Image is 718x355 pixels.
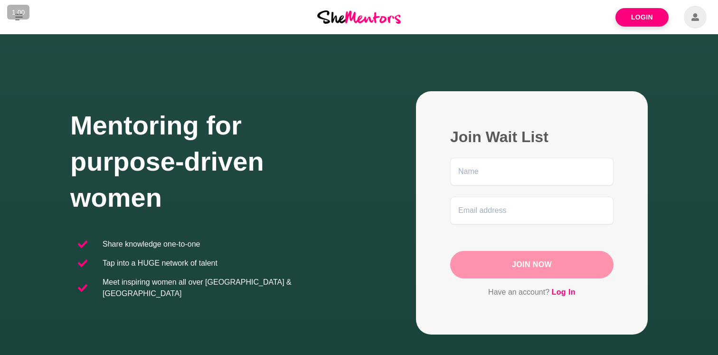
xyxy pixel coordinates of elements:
[450,286,614,298] p: Have an account?
[103,258,217,269] p: Tap into a HUGE network of talent
[70,107,359,216] h1: Mentoring for purpose-driven women
[552,286,576,298] a: Log In
[103,239,200,250] p: Share knowledge one-to-one
[450,197,614,224] input: Email address
[103,277,351,299] p: Meet inspiring women all over [GEOGRAPHIC_DATA] & [GEOGRAPHIC_DATA]
[450,158,614,185] input: Name
[450,127,614,146] h2: Join Wait List
[615,8,669,27] a: Login
[317,10,401,23] img: She Mentors Logo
